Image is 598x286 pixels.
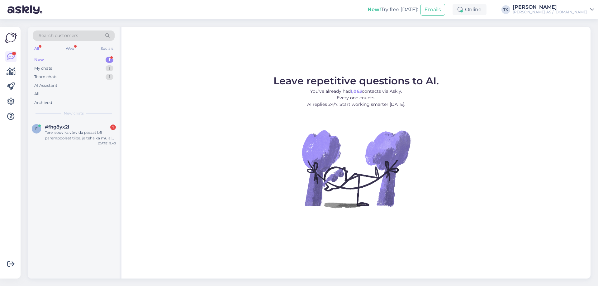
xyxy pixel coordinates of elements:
[273,88,439,108] p: You’ve already had contacts via Askly. Every one counts. AI replies 24/7. Start working smarter [...
[513,5,594,15] a: [PERSON_NAME][PERSON_NAME] AS / [DOMAIN_NAME]
[300,113,412,225] img: No Chat active
[34,74,57,80] div: Team chats
[513,5,587,10] div: [PERSON_NAME]
[34,100,52,106] div: Archived
[33,45,40,53] div: All
[110,124,116,130] div: 1
[64,45,75,53] div: Web
[39,32,78,39] span: Search customers
[34,82,57,89] div: AI Assistant
[453,4,486,15] div: Online
[501,5,510,14] div: TK
[45,124,69,130] span: #fhg8yx2l
[35,126,38,131] span: f
[34,65,52,72] div: My chats
[5,32,17,44] img: Askly Logo
[34,57,44,63] div: New
[99,45,115,53] div: Socials
[98,141,116,146] div: [DATE] 9:43
[273,75,439,87] span: Leave repetitive questions to AI.
[106,57,113,63] div: 1
[106,65,113,72] div: 1
[34,91,40,97] div: All
[106,74,113,80] div: 1
[45,130,116,141] div: Tere, sooviks värvida passat b6 parempoolset tiiba, ja teha ka mujale värviparandusi (vasakpoolne...
[513,10,587,15] div: [PERSON_NAME] AS / [DOMAIN_NAME]
[351,88,362,94] b: 1,063
[420,4,445,16] button: Emails
[64,110,84,116] span: New chats
[368,7,381,12] b: New!
[368,6,418,13] div: Try free [DATE]:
